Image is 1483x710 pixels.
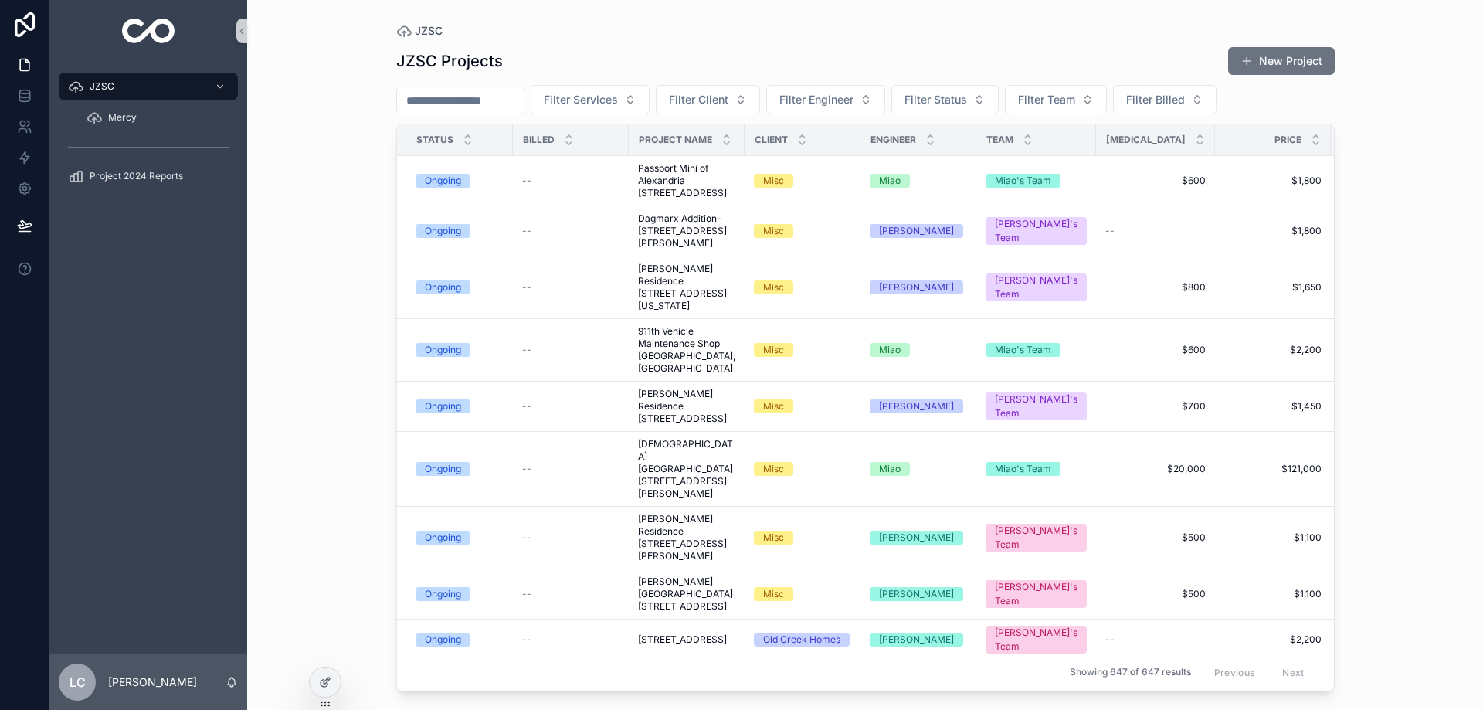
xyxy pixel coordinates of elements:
[1274,134,1301,146] span: Price
[754,399,851,413] a: Misc
[669,92,728,107] span: Filter Client
[416,174,504,188] a: Ongoing
[1105,281,1206,294] span: $800
[763,462,784,476] div: Misc
[1228,47,1335,75] button: New Project
[870,531,967,545] a: [PERSON_NAME]
[879,633,954,647] div: [PERSON_NAME]
[1105,634,1206,646] a: --
[879,587,954,601] div: [PERSON_NAME]
[986,273,1087,301] a: [PERSON_NAME]'s Team
[1224,532,1322,544] a: $1,100
[108,111,137,124] span: Mercy
[1005,85,1107,114] button: Select Button
[1224,225,1322,237] span: $1,800
[522,463,531,475] span: --
[522,175,531,187] span: --
[904,92,967,107] span: Filter Status
[522,634,531,646] span: --
[416,399,504,413] a: Ongoing
[754,174,851,188] a: Misc
[879,462,901,476] div: Miao
[1105,225,1206,237] a: --
[995,273,1077,301] div: [PERSON_NAME]'s Team
[870,343,967,357] a: Miao
[766,85,885,114] button: Select Button
[879,399,954,413] div: [PERSON_NAME]
[425,587,461,601] div: Ongoing
[1105,225,1115,237] span: --
[870,587,967,601] a: [PERSON_NAME]
[1224,400,1322,413] a: $1,450
[638,634,735,646] a: [STREET_ADDRESS]
[638,263,735,312] a: [PERSON_NAME] Residence [STREET_ADDRESS][US_STATE]
[1224,588,1322,600] a: $1,100
[522,225,619,237] a: --
[638,212,735,250] a: Dagmarx Addition-[STREET_ADDRESS][PERSON_NAME]
[638,438,735,500] a: [DEMOGRAPHIC_DATA][GEOGRAPHIC_DATA] [STREET_ADDRESS][PERSON_NAME]
[1224,344,1322,356] a: $2,200
[879,531,954,545] div: [PERSON_NAME]
[396,50,503,72] h1: JZSC Projects
[531,85,650,114] button: Select Button
[425,633,461,647] div: Ongoing
[995,343,1051,357] div: Miao's Team
[995,174,1051,188] div: Miao's Team
[638,513,735,562] span: [PERSON_NAME] Residence [STREET_ADDRESS][PERSON_NAME]
[1105,532,1206,544] a: $500
[870,280,967,294] a: [PERSON_NAME]
[425,462,461,476] div: Ongoing
[995,392,1077,420] div: [PERSON_NAME]'s Team
[416,587,504,601] a: Ongoing
[755,134,788,146] span: Client
[1070,667,1191,679] span: Showing 647 of 647 results
[1105,634,1115,646] span: --
[1105,588,1206,600] a: $500
[396,23,443,39] a: JZSC
[1018,92,1075,107] span: Filter Team
[1224,175,1322,187] span: $1,800
[416,531,504,545] a: Ongoing
[870,134,916,146] span: Engineer
[995,626,1077,654] div: [PERSON_NAME]'s Team
[425,280,461,294] div: Ongoing
[1126,92,1185,107] span: Filter Billed
[763,224,784,238] div: Misc
[891,85,999,114] button: Select Button
[763,399,784,413] div: Misc
[879,343,901,357] div: Miao
[754,462,851,476] a: Misc
[425,531,461,545] div: Ongoing
[638,576,735,613] span: [PERSON_NAME][GEOGRAPHIC_DATA] [STREET_ADDRESS]
[995,580,1077,608] div: [PERSON_NAME]'s Team
[416,134,453,146] span: Status
[638,325,735,375] span: 911th Vehicle Maintenance Shop [GEOGRAPHIC_DATA], [GEOGRAPHIC_DATA]
[522,225,531,237] span: --
[763,587,784,601] div: Misc
[1224,281,1322,294] span: $1,650
[879,224,954,238] div: [PERSON_NAME]
[416,280,504,294] a: Ongoing
[522,400,531,413] span: --
[754,633,851,647] a: Old Creek Homes
[70,673,86,691] span: LC
[870,399,967,413] a: [PERSON_NAME]
[986,174,1087,188] a: Miao's Team
[986,524,1087,552] a: [PERSON_NAME]'s Team
[544,92,618,107] span: Filter Services
[90,170,183,182] span: Project 2024 Reports
[416,633,504,647] a: Ongoing
[1105,463,1206,475] span: $20,000
[416,462,504,476] a: Ongoing
[638,162,735,199] span: Passport Mini of Alexandria [STREET_ADDRESS]
[639,134,712,146] span: Project Name
[763,280,784,294] div: Misc
[986,343,1087,357] a: Miao's Team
